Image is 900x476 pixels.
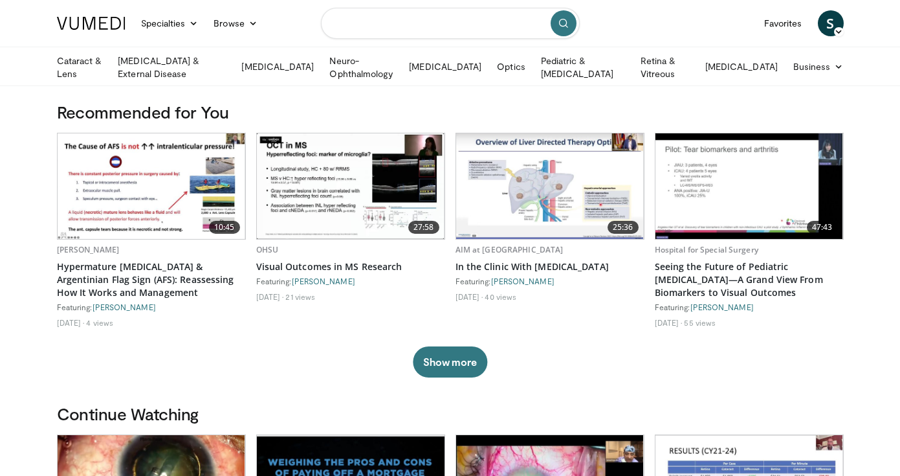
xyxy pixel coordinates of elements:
a: [PERSON_NAME] [491,277,554,286]
h3: Recommended for You [57,102,844,122]
span: 27:58 [408,221,439,234]
input: Search topics, interventions [321,8,580,39]
a: Neuro-Ophthalmology [322,54,401,80]
a: [PERSON_NAME] [690,302,754,312]
li: [DATE] [57,317,85,328]
img: VuMedi Logo [57,17,126,30]
li: 40 views [485,291,516,302]
a: 25:36 [456,133,644,239]
a: Favorites [756,10,810,36]
a: Optics [489,54,532,80]
div: Featuring: [57,302,246,312]
a: In the Clinic With [MEDICAL_DATA] [455,260,644,273]
img: 8bf4808e-e96d-43cd-94d4-0ddedbdf9139.620x360_q85_upscale.jpg [655,133,843,239]
a: [MEDICAL_DATA] [401,54,489,80]
span: 47:43 [807,221,838,234]
a: Business [785,54,851,80]
img: 40c8dcf9-ac14-45af-8571-bda4a5b229bd.620x360_q85_upscale.jpg [58,133,245,239]
a: 47:43 [655,133,843,239]
a: Pediatric & [MEDICAL_DATA] [533,54,633,80]
span: 25:36 [608,221,639,234]
a: Cataract & Lens [49,54,111,80]
span: 10:45 [209,221,240,234]
a: Browse [206,10,265,36]
li: [DATE] [256,291,284,302]
a: 10:45 [58,133,245,239]
div: Featuring: [256,276,445,286]
a: [MEDICAL_DATA] & External Disease [110,54,234,80]
a: OHSU [256,244,278,255]
img: 5551c131-998d-48a4-88a3-c1a843233b9f.620x360_q85_upscale.jpg [257,133,445,239]
li: 4 views [86,317,113,328]
li: [DATE] [655,317,683,328]
a: AIM at [GEOGRAPHIC_DATA] [455,244,564,255]
li: 21 views [285,291,315,302]
a: Retina & Vitreous [633,54,697,80]
a: Hospital for Special Surgery [655,244,758,255]
a: [PERSON_NAME] [57,244,120,255]
a: Visual Outcomes in MS Research [256,260,445,273]
div: Featuring: [655,302,844,312]
a: [MEDICAL_DATA] [697,54,785,80]
a: Hypermature [MEDICAL_DATA] & Argentinian Flag Sign (AFS): Reassessing How It Works and Management [57,260,246,299]
button: Show more [413,346,487,378]
li: 55 views [684,317,716,328]
a: [PERSON_NAME] [292,277,355,286]
a: [PERSON_NAME] [93,302,156,312]
a: S [818,10,844,36]
h3: Continue Watching [57,403,844,424]
a: Specialties [133,10,206,36]
img: 79b7ca61-ab04-43f8-89ee-10b6a48a0462.620x360_q85_upscale.jpg [456,133,644,239]
li: [DATE] [455,291,483,302]
div: Featuring: [455,276,644,286]
a: 27:58 [257,133,445,239]
a: Seeing the Future of Pediatric [MEDICAL_DATA]—A Grand View From Biomarkers to Visual Outcomes [655,260,844,299]
a: [MEDICAL_DATA] [234,54,322,80]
